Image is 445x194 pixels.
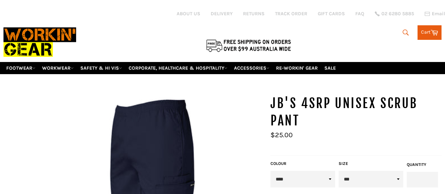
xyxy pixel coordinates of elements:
label: Quantity [407,162,438,168]
img: Workin Gear leaders in Workwear, Safety Boots, PPE, Uniforms. Australia's No.1 in Workwear [3,23,76,62]
a: ABOUT US [177,10,200,17]
label: Size [339,161,403,167]
span: $25.00 [270,131,293,139]
a: RETURNS [243,10,265,17]
img: Flat $9.95 shipping Australia wide [205,38,292,53]
a: SALE [322,62,339,74]
a: CORPORATE, HEALTHCARE & HOSPITALITY [126,62,230,74]
a: RE-WORKIN' GEAR [273,62,321,74]
a: GIFT CARDS [318,10,345,17]
label: COLOUR [270,161,335,167]
a: WORKWEAR [39,62,76,74]
h1: JB'S 4SRP Unisex Scrub Pant [270,95,442,129]
a: FOOTWEAR [3,62,38,74]
a: 02 6280 5885 [375,11,414,16]
span: 02 6280 5885 [381,11,414,16]
span: Email [432,11,445,16]
a: Email [424,11,445,17]
a: ACCESSORIES [231,62,272,74]
a: SAFETY & HI VIS [78,62,125,74]
a: TRACK ORDER [275,10,307,17]
a: FAQ [355,10,364,17]
a: DELIVERY [211,10,233,17]
a: Cart [418,25,442,40]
